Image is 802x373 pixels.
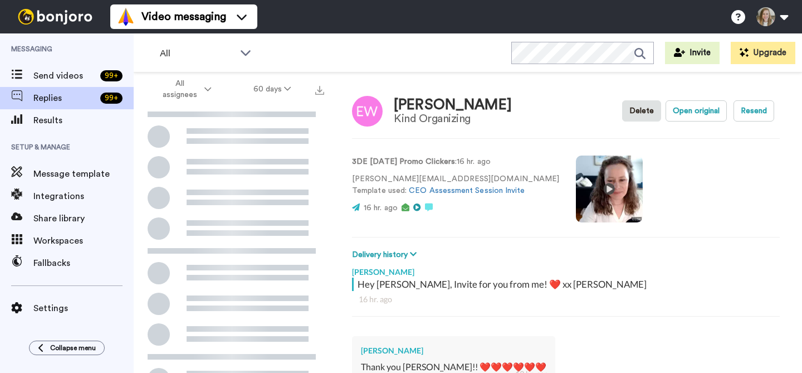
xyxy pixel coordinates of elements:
button: Export all results that match these filters now. [312,81,327,98]
strong: 3DE [DATE] Promo Clickers [352,158,455,166]
div: [PERSON_NAME] [361,345,546,356]
img: Image of Elena Willitts [352,96,383,127]
div: 99 + [100,70,123,81]
button: Upgrade [731,42,795,64]
span: Results [33,114,134,127]
div: 99 + [100,93,123,104]
span: Integrations [33,190,134,203]
button: Invite [665,42,720,64]
span: Send videos [33,69,96,83]
span: All [160,47,234,60]
button: Delete [622,100,661,122]
img: bj-logo-header-white.svg [13,9,97,25]
button: Delivery history [352,249,420,261]
span: All assignees [157,78,202,100]
p: : 16 hr. ago [352,156,559,168]
span: Workspaces [33,234,134,248]
div: Kind Organizing [394,113,512,125]
button: 60 days [232,79,312,99]
button: Resend [733,100,774,122]
a: CEO Assessment Session Invite [409,187,525,195]
span: Settings [33,302,134,315]
p: [PERSON_NAME][EMAIL_ADDRESS][DOMAIN_NAME] Template used: [352,173,559,197]
span: Collapse menu [50,343,96,352]
img: vm-color.svg [117,8,135,26]
div: [PERSON_NAME] [394,97,512,113]
div: Hey [PERSON_NAME], Invite for you from me! ❤️ xx [PERSON_NAME] [358,278,777,291]
div: 16 hr. ago [359,294,773,305]
div: [PERSON_NAME] [352,261,780,278]
button: All assignees [136,74,232,105]
span: Replies [33,91,96,105]
span: Fallbacks [33,256,134,270]
span: 16 hr. ago [364,204,398,212]
span: Message template [33,167,134,181]
button: Collapse menu [29,341,105,355]
span: Share library [33,212,134,225]
span: Video messaging [141,9,226,25]
button: Open original [666,100,727,122]
img: export.svg [315,86,324,95]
